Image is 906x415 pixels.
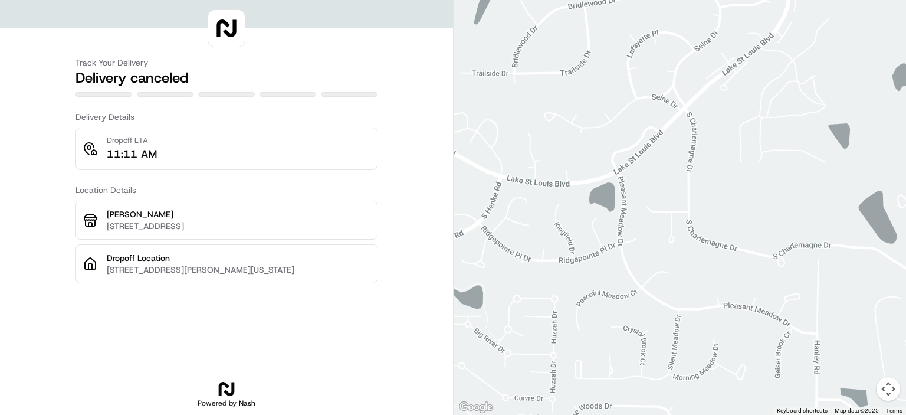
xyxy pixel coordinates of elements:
[75,111,377,123] h3: Delivery Details
[107,264,370,276] p: [STREET_ADDRESS][PERSON_NAME][US_STATE]
[835,407,879,414] span: Map data ©2025
[886,407,902,414] a: Terms
[107,252,370,264] p: Dropoff Location
[107,208,370,220] p: [PERSON_NAME]
[777,407,828,415] button: Keyboard shortcuts
[239,398,255,408] span: Nash
[198,398,255,408] h2: Powered by
[877,377,900,401] button: Map camera controls
[107,220,370,232] p: [STREET_ADDRESS]
[107,146,157,162] p: 11:11 AM
[107,135,157,146] p: Dropoff ETA
[457,400,495,415] a: Open this area in Google Maps (opens a new window)
[75,184,377,196] h3: Location Details
[75,68,377,87] h2: Delivery canceled
[75,57,377,68] h3: Track Your Delivery
[457,400,495,415] img: Google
